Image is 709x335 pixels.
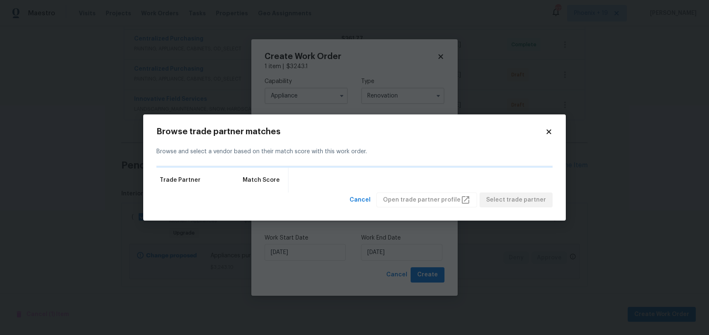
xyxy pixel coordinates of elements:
[156,128,545,136] h2: Browse trade partner matches
[350,195,371,205] span: Cancel
[346,192,374,208] button: Cancel
[156,138,553,166] div: Browse and select a vendor based on their match score with this work order.
[243,176,280,184] span: Match Score
[160,176,201,184] span: Trade Partner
